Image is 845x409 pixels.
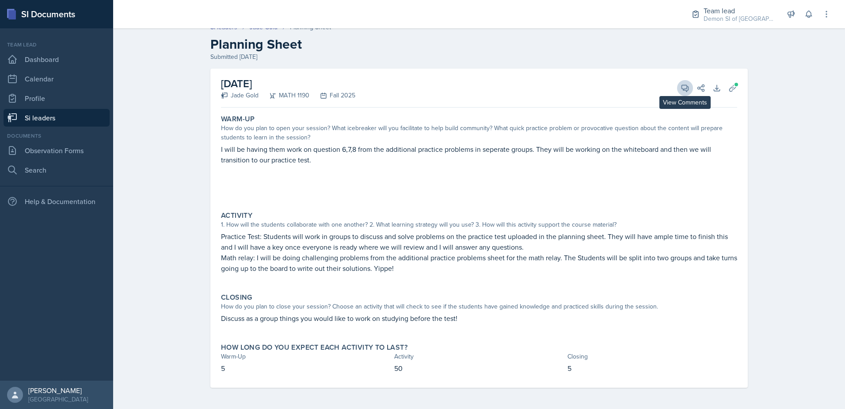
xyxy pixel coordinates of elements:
a: Calendar [4,70,110,88]
div: MATH 1190 [259,91,309,100]
div: Documents [4,132,110,140]
a: Observation Forms [4,142,110,159]
div: Fall 2025 [309,91,355,100]
div: Jade Gold [221,91,259,100]
button: View Comments [677,80,693,96]
p: 50 [394,363,564,374]
div: Activity [394,352,564,361]
div: Help & Documentation [4,193,110,210]
p: Math relay: I will be doing challenging problems from the additional practice problems sheet for ... [221,252,737,274]
label: Closing [221,293,252,302]
h2: Planning Sheet [210,36,748,52]
h2: [DATE] [221,76,355,92]
p: Practice Test: Students will work in groups to discuss and solve problems on the practice test up... [221,231,737,252]
div: 1. How will the students collaborate with one another? 2. What learning strategy will you use? 3.... [221,220,737,229]
label: Warm-Up [221,115,255,123]
a: Dashboard [4,50,110,68]
div: [PERSON_NAME] [28,386,88,395]
div: Team lead [704,5,774,16]
div: Submitted [DATE] [210,52,748,62]
div: How do you plan to open your session? What icebreaker will you facilitate to help build community... [221,123,737,142]
div: Team lead [4,41,110,49]
div: [GEOGRAPHIC_DATA] [28,395,88,404]
a: Profile [4,89,110,107]
label: How long do you expect each activity to last? [221,343,407,352]
p: 5 [567,363,737,374]
a: Si leaders [4,109,110,127]
p: 5 [221,363,391,374]
a: Search [4,161,110,179]
p: I will be having them work on question 6,7,8 from the additional practice problems in seperate gr... [221,144,737,165]
div: How do you plan to close your session? Choose an activity that will check to see if the students ... [221,302,737,311]
p: Discuss as a group things you would like to work on studying before the test! [221,313,737,324]
label: Activity [221,211,252,220]
div: Demon SI of [GEOGRAPHIC_DATA] / Fall 2025 [704,14,774,23]
div: Warm-Up [221,352,391,361]
div: Closing [567,352,737,361]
